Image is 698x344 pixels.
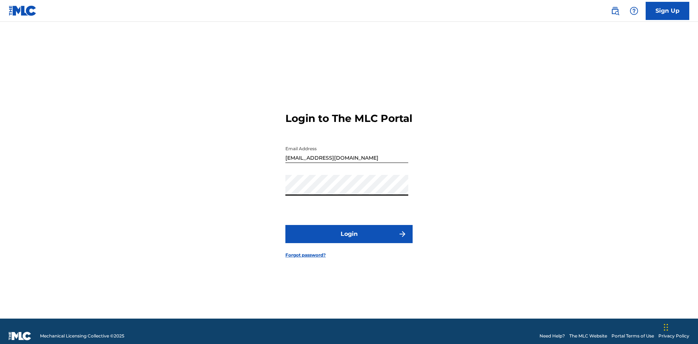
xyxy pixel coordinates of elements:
a: Forgot password? [285,252,326,258]
a: Portal Terms of Use [611,333,654,339]
a: The MLC Website [569,333,607,339]
button: Login [285,225,413,243]
img: help [630,7,638,15]
a: Sign Up [646,2,689,20]
a: Need Help? [539,333,565,339]
iframe: Chat Widget [662,309,698,344]
h3: Login to The MLC Portal [285,112,412,125]
img: search [611,7,619,15]
img: f7272a7cc735f4ea7f67.svg [398,230,407,238]
a: Privacy Policy [658,333,689,339]
span: Mechanical Licensing Collective © 2025 [40,333,124,339]
img: logo [9,332,31,340]
div: Help [627,4,641,18]
a: Public Search [608,4,622,18]
img: MLC Logo [9,5,37,16]
div: Drag [664,316,668,338]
